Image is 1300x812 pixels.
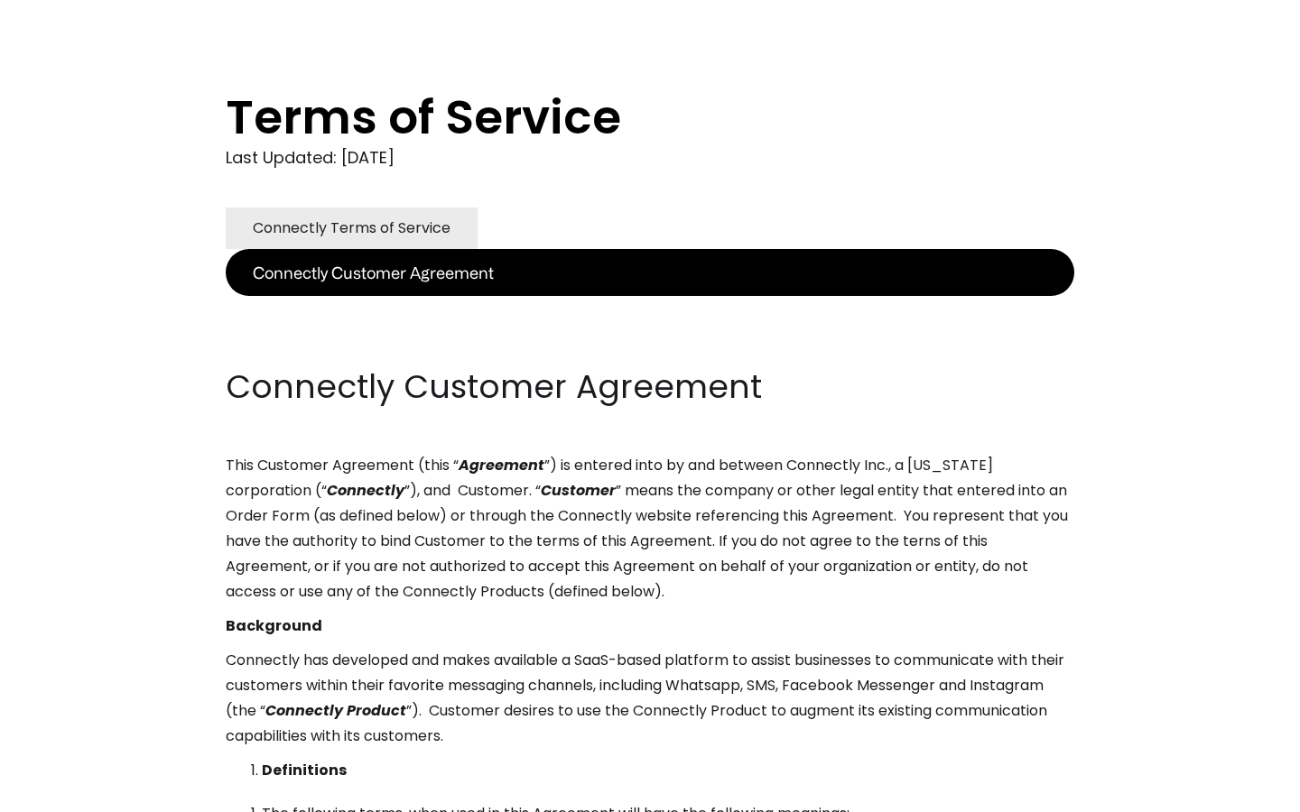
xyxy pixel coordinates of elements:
[226,144,1074,171] div: Last Updated: [DATE]
[262,760,347,780] strong: Definitions
[226,364,1074,410] h2: Connectly Customer Agreement
[226,453,1074,604] p: This Customer Agreement (this “ ”) is entered into by and between Connectly Inc., a [US_STATE] co...
[36,780,108,806] ul: Language list
[226,648,1074,749] p: Connectly has developed and makes available a SaaS-based platform to assist businesses to communi...
[459,455,544,475] em: Agreement
[226,296,1074,321] p: ‍
[541,480,616,501] em: Customer
[253,216,450,241] div: Connectly Terms of Service
[226,330,1074,355] p: ‍
[18,779,108,806] aside: Language selected: English
[253,260,494,285] div: Connectly Customer Agreement
[327,480,404,501] em: Connectly
[226,615,322,636] strong: Background
[226,90,1002,144] h1: Terms of Service
[265,700,406,721] em: Connectly Product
